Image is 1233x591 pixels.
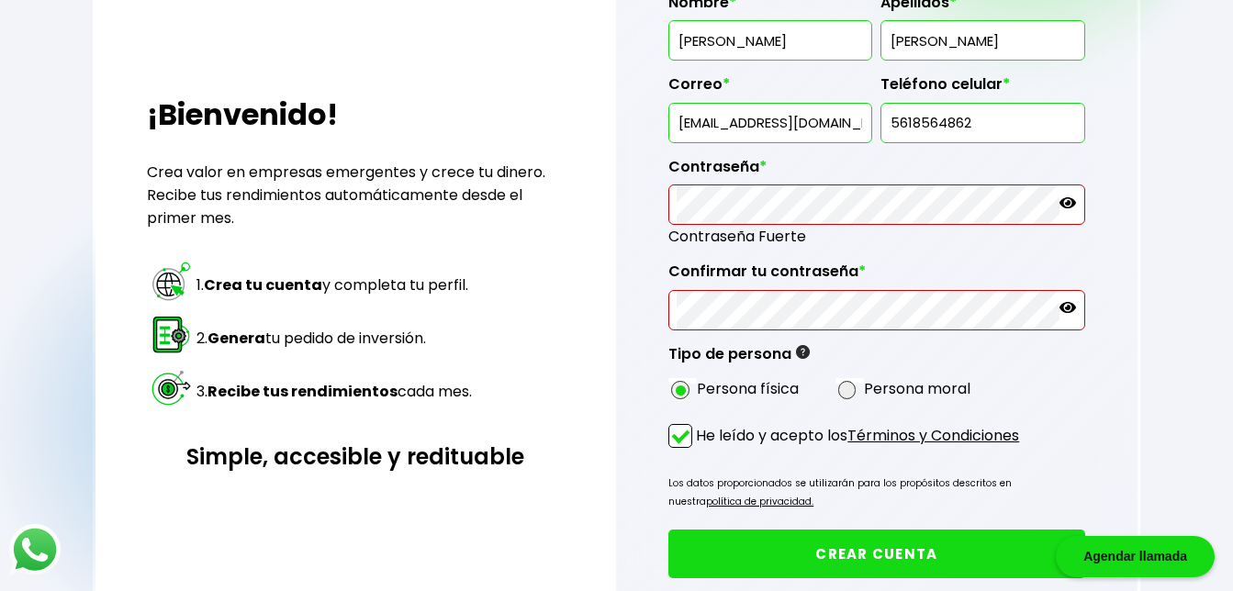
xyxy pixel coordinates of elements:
[696,424,1019,447] p: He leído y acepto los
[668,225,1084,248] span: Contraseña Fuerte
[668,530,1084,578] button: CREAR CUENTA
[706,495,813,508] a: política de privacidad.
[196,312,473,363] td: 2. tu pedido de inversión.
[147,93,563,137] h2: ¡Bienvenido!
[147,440,563,473] h3: Simple, accesible y redituable
[668,75,872,103] label: Correo
[196,365,473,417] td: 3. cada mes.
[847,425,1019,446] a: Términos y Condiciones
[677,104,864,142] input: inversionista@gmail.com
[204,274,322,295] strong: Crea tu cuenta
[668,158,1084,185] label: Contraseña
[207,381,398,402] strong: Recibe tus rendimientos
[668,345,810,373] label: Tipo de persona
[864,377,970,400] label: Persona moral
[150,313,193,356] img: paso 2
[668,474,1084,511] p: Los datos proporcionados se utilizarán para los propósitos descritos en nuestra
[796,345,810,359] img: gfR76cHglkPwleuBLjWdxeZVvX9Wp6JBDmjRYY8JYDQn16A2ICN00zLTgIroGa6qie5tIuWH7V3AapTKqzv+oMZsGfMUqL5JM...
[697,377,799,400] label: Persona física
[150,260,193,303] img: paso 1
[880,75,1084,103] label: Teléfono celular
[889,104,1076,142] input: 10 dígitos
[196,259,473,310] td: 1. y completa tu perfil.
[668,262,1084,290] label: Confirmar tu contraseña
[207,328,265,349] strong: Genera
[147,161,563,229] p: Crea valor en empresas emergentes y crece tu dinero. Recibe tus rendimientos automáticamente desd...
[150,366,193,409] img: paso 3
[9,524,61,575] img: logos_whatsapp-icon.242b2217.svg
[1056,536,1215,577] div: Agendar llamada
